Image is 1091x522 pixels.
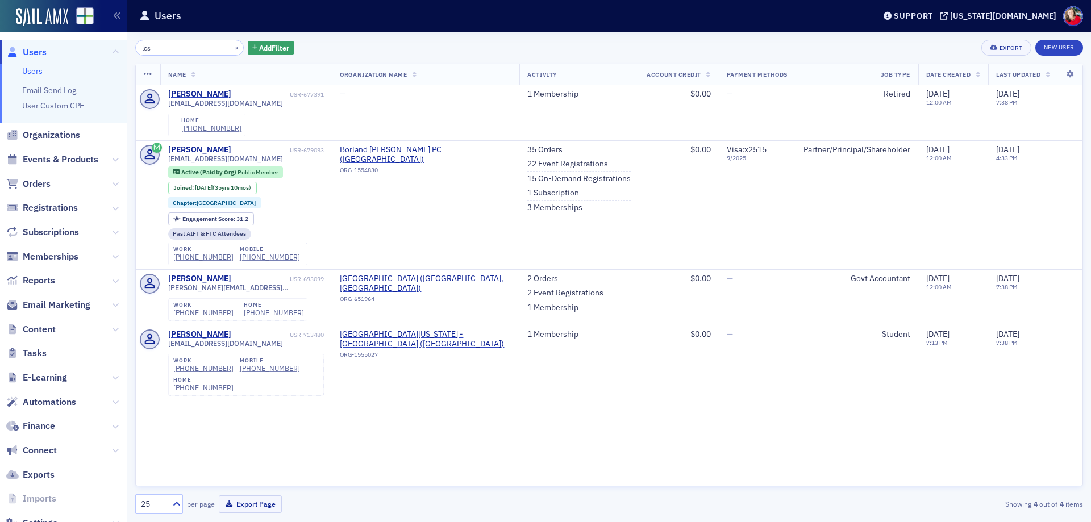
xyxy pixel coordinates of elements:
div: [PHONE_NUMBER] [173,308,234,317]
div: ORG-1554830 [340,166,511,178]
span: Add Filter [259,43,289,53]
div: Active (Paid by Org): Active (Paid by Org): Public Member [168,166,284,178]
div: Past AIFT & FTC Attendees [168,228,252,240]
span: [DATE] [996,273,1019,283]
a: [PERSON_NAME] [168,274,231,284]
a: Chapter:[GEOGRAPHIC_DATA] [173,199,256,207]
a: [PHONE_NUMBER] [240,253,300,261]
a: [PHONE_NUMBER] [240,364,300,373]
a: 35 Orders [527,145,563,155]
div: Student [803,329,910,340]
span: [DATE] [926,273,950,283]
div: Retired [803,89,910,99]
button: Export [981,40,1031,56]
a: [GEOGRAPHIC_DATA] ([GEOGRAPHIC_DATA], [GEOGRAPHIC_DATA]) [340,274,511,294]
div: 25 [141,498,166,510]
div: work [173,357,234,364]
span: $0.00 [690,273,711,283]
a: Tasks [6,347,47,360]
time: 12:00 AM [926,154,952,162]
a: Email Send Log [22,85,76,95]
strong: 4 [1057,499,1065,509]
span: Connect [23,444,57,457]
span: $0.00 [690,89,711,99]
span: [EMAIL_ADDRESS][DOMAIN_NAME] [168,99,283,107]
time: 7:38 PM [996,339,1018,346]
input: Search… [135,40,244,56]
a: [PHONE_NUMBER] [244,308,304,317]
span: Date Created [926,70,971,78]
div: USR-693099 [233,275,324,283]
time: 7:38 PM [996,283,1018,291]
a: New User [1035,40,1083,56]
div: Engagement Score: 31.2 [168,212,254,225]
span: Payment Methods [727,70,788,78]
a: Users [6,46,47,59]
span: Events & Products [23,153,98,166]
img: SailAMX [16,8,68,26]
span: Engagement Score : [182,215,236,223]
a: Orders [6,178,51,190]
a: [PERSON_NAME] [168,89,231,99]
div: Support [894,11,933,21]
div: Partner/Principal/Shareholder [803,145,910,155]
span: — [727,329,733,339]
a: 1 Membership [527,303,578,313]
span: Visa : x2515 [727,144,767,154]
span: Chapter : [173,199,197,207]
div: mobile [240,357,300,364]
a: 1 Subscription [527,188,579,198]
span: [DATE] [926,144,950,154]
span: Name [168,70,186,78]
span: — [727,89,733,99]
span: Joined : [173,184,195,191]
div: home [181,117,241,124]
span: [DATE] [996,144,1019,154]
a: Content [6,323,56,336]
span: Job Type [881,70,910,78]
a: [PHONE_NUMBER] [181,124,241,132]
a: 22 Event Registrations [527,159,608,169]
span: Reports [23,274,55,287]
div: 31.2 [182,216,248,222]
span: Registrations [23,202,78,214]
a: Exports [6,469,55,481]
span: — [340,89,346,99]
span: 9 / 2025 [727,154,788,162]
span: Active (Paid by Org) [181,168,238,176]
time: 12:00 AM [926,283,952,291]
div: ORG-651964 [340,295,511,307]
time: 4:33 PM [996,154,1018,162]
span: Memberships [23,250,78,263]
div: [PHONE_NUMBER] [173,364,234,373]
a: Users [22,66,43,76]
a: E-Learning [6,371,67,384]
div: Joined: 1989-11-02 00:00:00 [168,182,257,194]
div: [PERSON_NAME] [168,145,231,155]
span: [DATE] [195,183,213,191]
div: (35yrs 10mos) [195,184,251,191]
span: Organizations [23,129,80,141]
a: Imports [6,492,56,505]
span: E-Learning [23,371,67,384]
span: [DATE] [996,89,1019,99]
span: Exports [23,469,55,481]
a: [PERSON_NAME] [168,329,231,340]
span: Automations [23,396,76,408]
a: 2 Orders [527,274,558,284]
span: Content [23,323,56,336]
div: Govt Accountant [803,274,910,284]
div: work [173,246,234,253]
span: [DATE] [926,89,950,99]
span: Imports [23,492,56,505]
span: University of Alabama - Huntsville (Huntsville) [340,329,511,349]
span: Borland Benefield PC (Birmingham) [340,145,511,165]
span: $0.00 [690,329,711,339]
a: Borland [PERSON_NAME] PC ([GEOGRAPHIC_DATA]) [340,145,511,165]
a: 2 Event Registrations [527,288,603,298]
a: [PHONE_NUMBER] [173,383,234,392]
span: — [727,273,733,283]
